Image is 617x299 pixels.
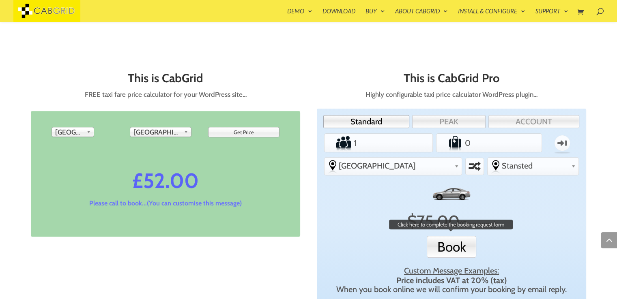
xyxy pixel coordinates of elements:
[323,115,409,128] a: Standard
[459,219,496,229] span: Click to switch
[31,89,300,100] p: FREE taxi fare price calculator for your WordPress site…
[488,158,578,174] div: Select the place the destination address is within
[51,199,280,208] p: Please call to book...(You can customise this message)
[488,115,579,128] a: ACCOUNT
[287,8,312,22] a: Demo
[412,115,486,128] a: PEAK
[407,211,416,231] span: $
[431,182,472,206] img: Standard
[55,127,83,137] span: [GEOGRAPHIC_DATA]
[535,8,568,22] a: Support
[546,131,578,155] label: One-way
[13,6,80,14] a: CabGrid Taxi Plugin
[208,127,279,137] input: Get Price
[143,167,199,194] i: 52.00
[396,276,507,285] strong: Price includes VAT at 20% (tax)
[133,127,181,137] span: [GEOGRAPHIC_DATA]
[458,8,525,22] a: Install & Configure
[416,211,459,231] span: 75.00
[317,72,586,89] h2: This is CabGrid Pro
[327,276,576,293] div: When you book online we will confirm your booking by email reply.
[502,161,568,171] span: Stansted
[365,8,385,22] a: Buy
[404,266,499,276] u: Custom Message Examples:
[427,236,476,258] button: Book
[325,135,352,151] label: Number of Passengers
[438,135,463,151] label: Number of Suitcases
[467,159,483,173] label: Swap selected destinations
[395,8,448,22] a: About CabGrid
[31,72,300,89] h2: This is CabGrid
[325,158,462,174] div: Select the place the starting address falls within
[352,135,404,151] input: Number of Passengers
[339,161,451,171] span: [GEOGRAPHIC_DATA]
[52,127,94,137] div: Pick up
[132,167,143,194] i: £
[463,135,515,151] input: Number of Suitcases
[322,8,355,22] a: Download
[130,127,191,137] div: Drop off
[317,89,586,100] p: Highly configurable taxi price calculator WordPress plugin…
